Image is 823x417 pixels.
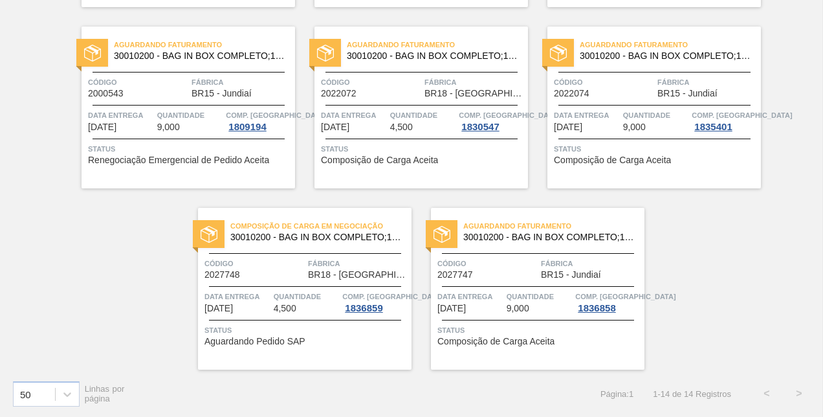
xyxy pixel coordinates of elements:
[575,303,618,313] div: 1836858
[321,109,387,122] span: Data entrega
[541,257,641,270] span: Fábrica
[347,38,528,51] span: Aguardando Faturamento
[274,290,340,303] span: Quantidade
[580,51,751,61] span: 30010200 - BAG IN BOX COMPLETO;18L;DIET;;
[575,290,641,313] a: Comp. [GEOGRAPHIC_DATA]1836858
[657,76,758,89] span: Fábrica
[342,290,408,313] a: Comp. [GEOGRAPHIC_DATA]1836859
[192,76,292,89] span: Fábrica
[437,257,538,270] span: Código
[295,27,528,188] a: statusAguardando Faturamento30010200 - BAG IN BOX COMPLETO;18L;DIET;;Código2022072FábricaBR18 - [...
[226,122,269,132] div: 1809194
[575,290,675,303] span: Comp. Carga
[390,109,456,122] span: Quantidade
[88,122,116,132] span: 21/10/2025
[201,226,217,243] img: status
[204,324,408,337] span: Status
[554,155,671,165] span: Composição de Carga Aceita
[692,122,734,132] div: 1835401
[554,76,654,89] span: Código
[600,389,633,399] span: Página : 1
[321,142,525,155] span: Status
[541,270,601,280] span: BR15 - Jundiaí
[437,337,554,346] span: Composição de Carga Aceita
[657,89,718,98] span: BR15 - Jundiaí
[88,142,292,155] span: Status
[204,257,305,270] span: Código
[554,89,589,98] span: 2022074
[390,122,413,132] span: 4,500
[321,155,438,165] span: Composição de Carga Aceita
[623,122,646,132] span: 9,000
[507,290,573,303] span: Quantidade
[783,378,815,410] button: >
[459,109,559,122] span: Comp. Carga
[437,324,641,337] span: Status
[459,122,501,132] div: 1830547
[84,45,101,62] img: status
[308,257,408,270] span: Fábrica
[20,389,31,400] div: 50
[342,303,385,313] div: 1836859
[554,122,582,132] span: 03/11/2025
[437,304,466,313] span: 18/11/2025
[226,109,326,122] span: Comp. Carga
[114,51,285,61] span: 30010200 - BAG IN BOX COMPLETO;18L;DIET;;
[507,304,529,313] span: 9,000
[274,304,296,313] span: 4,500
[692,109,792,122] span: Comp. Carga
[751,378,783,410] button: <
[88,155,269,165] span: Renegociação Emergencial de Pedido Aceita
[226,109,292,132] a: Comp. [GEOGRAPHIC_DATA]1809194
[580,38,761,51] span: Aguardando Faturamento
[85,384,125,403] span: Linhas por página
[88,109,154,122] span: Data entrega
[204,304,233,313] span: 13/11/2025
[528,27,761,188] a: statusAguardando Faturamento30010200 - BAG IN BOX COMPLETO;18L;DIET;;Código2022074FábricaBR15 - J...
[411,208,644,370] a: statusAguardando Faturamento30010200 - BAG IN BOX COMPLETO;18L;DIET;;Código2027747FábricaBR15 - J...
[463,220,644,232] span: Aguardando Faturamento
[192,89,252,98] span: BR15 - Jundiaí
[463,232,634,242] span: 30010200 - BAG IN BOX COMPLETO;18L;DIET;;
[554,142,758,155] span: Status
[321,76,421,89] span: Código
[308,270,408,280] span: BR18 - Pernambuco
[424,89,525,98] span: BR18 - Pernambuco
[321,122,349,132] span: 24/10/2025
[459,109,525,132] a: Comp. [GEOGRAPHIC_DATA]1830547
[692,109,758,132] a: Comp. [GEOGRAPHIC_DATA]1835401
[88,89,124,98] span: 2000543
[204,337,305,346] span: Aguardando Pedido SAP
[623,109,689,122] span: Quantidade
[653,389,731,399] span: 1 - 14 de 14 Registros
[317,45,334,62] img: status
[204,270,240,280] span: 2027748
[204,290,270,303] span: Data entrega
[179,208,411,370] a: statusComposição de Carga em Negociação30010200 - BAG IN BOX COMPLETO;18L;DIET;;Código2027748Fábr...
[62,27,295,188] a: statusAguardando Faturamento30010200 - BAG IN BOX COMPLETO;18L;DIET;;Código2000543FábricaBR15 - J...
[437,270,473,280] span: 2027747
[88,76,188,89] span: Código
[550,45,567,62] img: status
[424,76,525,89] span: Fábrica
[347,51,518,61] span: 30010200 - BAG IN BOX COMPLETO;18L;DIET;;
[342,290,443,303] span: Comp. Carga
[321,89,357,98] span: 2022072
[157,109,223,122] span: Quantidade
[230,220,411,232] span: Composição de Carga em Negociação
[433,226,450,243] img: status
[230,232,401,242] span: 30010200 - BAG IN BOX COMPLETO;18L;DIET;;
[157,122,180,132] span: 9,000
[554,109,620,122] span: Data entrega
[114,38,295,51] span: Aguardando Faturamento
[437,290,503,303] span: Data entrega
